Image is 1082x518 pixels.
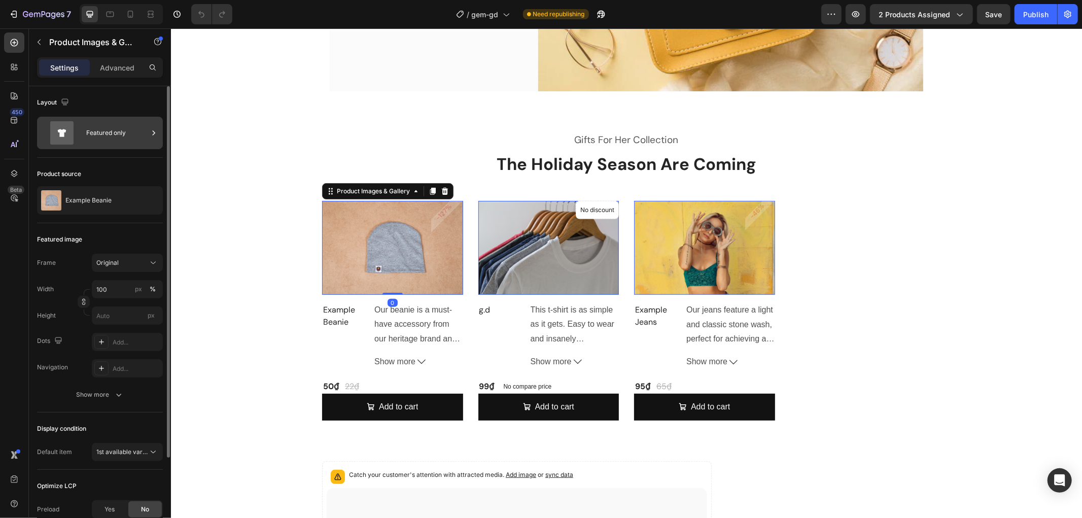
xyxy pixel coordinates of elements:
[92,443,163,461] button: 1st available variant
[37,96,71,110] div: Layout
[100,62,134,73] p: Advanced
[178,441,402,452] p: Catch your customer's attention with attracted media.
[37,363,68,372] div: Navigation
[463,365,604,392] button: Add to cart
[150,285,156,294] div: %
[92,254,163,272] button: Original
[515,277,603,417] p: Our jeans feature a light and classic stone wash, perfect for achieving a timeless look. These je...
[8,186,24,194] div: Beta
[96,448,153,456] span: 1st available variant
[135,285,142,294] div: px
[360,326,401,341] span: Show more
[96,258,119,267] span: Original
[217,270,227,279] div: 0
[977,4,1010,24] button: Save
[147,283,159,295] button: px
[374,442,402,450] span: sync data
[173,351,189,365] div: 22₫
[113,338,160,347] div: Add...
[132,283,145,295] button: %
[37,424,86,433] div: Display condition
[1048,468,1072,493] div: Open Intercom Messenger
[191,4,232,24] div: Undo/Redo
[37,235,82,244] div: Featured image
[171,28,1082,518] iframe: Design area
[37,311,56,320] label: Height
[37,505,59,514] div: Preload
[307,172,448,266] img: A rack of T-Shirts
[203,326,245,341] span: Show more
[92,280,163,298] input: px%
[148,312,155,319] span: px
[37,334,64,348] div: Dots
[1015,4,1057,24] button: Publish
[37,285,54,294] label: Width
[141,505,149,514] span: No
[49,36,135,48] p: Product Images & Gallery
[515,326,604,341] button: Show more
[571,167,602,198] pre: -46%
[203,277,291,446] p: Our beanie is a must-have accessory from our heritage brand and dead stock yarn. Made with recycl...
[335,442,365,450] span: Add image
[333,355,381,361] p: No compare price
[484,351,502,365] div: 65₫
[77,390,124,400] div: Show more
[307,365,448,392] button: Add to cart
[986,10,1002,19] span: Save
[50,62,79,73] p: Settings
[870,4,973,24] button: 2 products assigned
[409,177,443,186] p: No discount
[41,190,61,211] img: product feature img
[467,9,470,20] span: /
[1023,9,1049,20] div: Publish
[104,505,115,514] span: Yes
[364,371,403,386] div: Add to cart
[463,351,480,365] div: 95₫
[66,8,71,20] p: 7
[472,9,499,20] span: gem-gd
[360,326,448,341] button: Show more
[65,197,112,204] p: Example Beanie
[113,364,160,373] div: Add...
[463,274,507,301] a: Example Jeans
[257,168,289,200] pre: -127%
[515,326,556,341] span: Show more
[879,9,950,20] span: 2 products assigned
[37,447,72,457] div: Default item
[307,274,352,289] a: g.d
[92,306,163,325] input: px
[37,386,163,404] button: Show more
[86,121,148,145] div: Featured only
[37,258,56,267] label: Frame
[151,274,195,301] a: Example Beanie
[10,108,24,116] div: 450
[533,10,585,19] span: Need republishing
[151,351,169,365] div: 50₫
[151,365,292,392] button: Add to cart
[520,371,559,386] div: Add to cart
[208,371,247,386] div: Add to cart
[360,277,447,417] p: This t-shirt is as simple as it gets. Easy to wear and insanely comfortable. Plus, it's made righ...
[307,172,448,266] a: g.d
[463,172,604,266] a: Example Jeans
[307,351,325,365] div: 99₫
[37,169,81,179] div: Product source
[37,481,77,491] div: Optimize LCP
[365,442,402,450] span: or
[4,4,76,24] button: 7
[203,326,292,341] button: Show more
